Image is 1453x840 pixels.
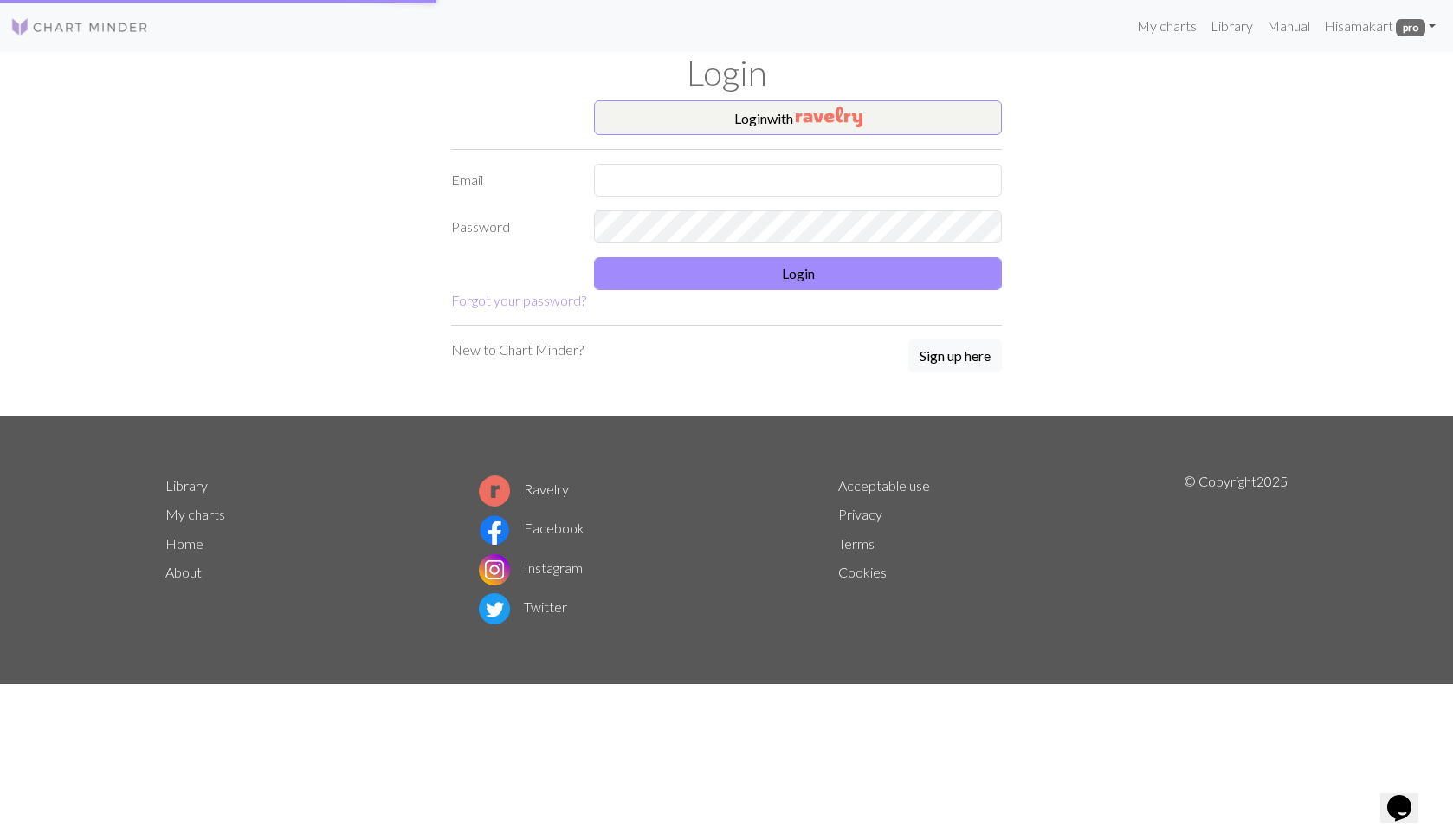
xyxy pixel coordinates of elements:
img: Ravelry [796,107,862,127]
img: Twitter logo [479,593,510,624]
img: Facebook logo [479,514,510,546]
a: My charts [1130,9,1204,43]
iframe: chat widget [1380,771,1436,823]
a: Acceptable use [838,477,930,494]
p: New to Chart Minder? [451,339,584,360]
a: Home [165,535,203,552]
a: Forgot your password? [451,292,586,308]
label: Password [441,210,584,243]
a: Library [165,477,208,494]
a: Library [1204,9,1260,43]
a: Ravelry [479,481,569,497]
h1: Login [155,52,1298,94]
a: Instagram [479,559,583,576]
a: About [165,564,202,580]
a: My charts [165,506,225,522]
button: Sign up here [908,339,1002,372]
label: Email [441,164,584,197]
a: Twitter [479,598,567,615]
a: Privacy [838,506,882,522]
a: Terms [838,535,875,552]
a: Sign up here [908,339,1002,374]
a: Cookies [838,564,887,580]
img: Instagram logo [479,554,510,585]
button: Loginwith [594,100,1002,135]
a: Manual [1260,9,1317,43]
img: Logo [10,16,149,37]
img: Ravelry logo [479,475,510,507]
span: pro [1396,19,1425,36]
button: Login [594,257,1002,290]
p: © Copyright 2025 [1184,471,1288,629]
a: Hisamakart pro [1317,9,1443,43]
a: Facebook [479,520,584,536]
